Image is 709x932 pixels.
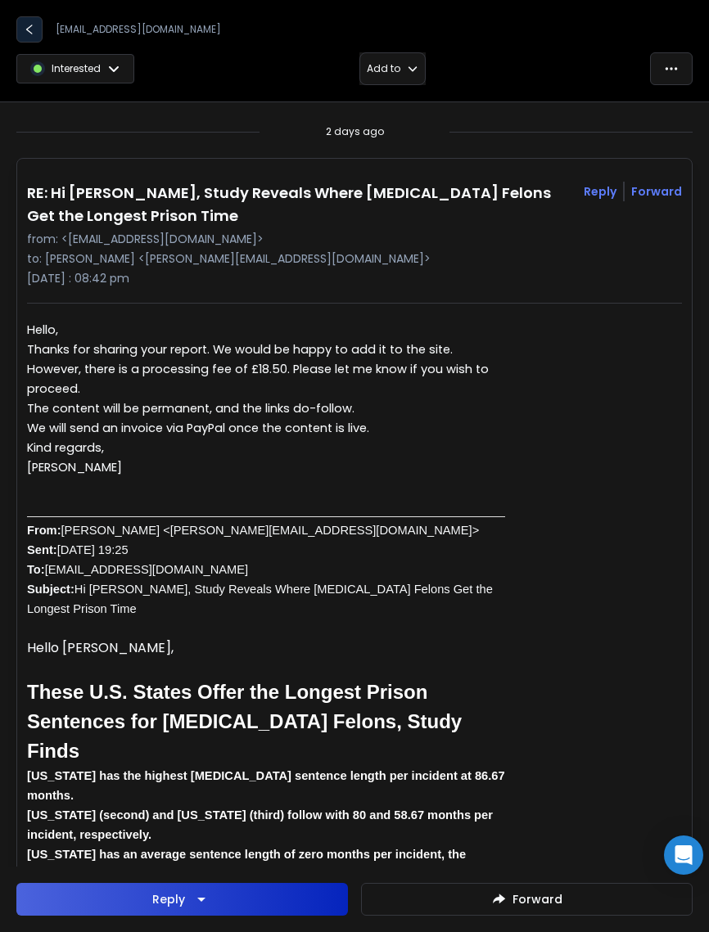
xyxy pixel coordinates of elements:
[367,62,400,75] p: Add to
[27,270,682,286] p: [DATE] : 08:42 pm
[16,52,134,85] button: Interested
[27,563,45,576] b: To:
[27,459,122,475] span: [PERSON_NAME]
[27,524,61,537] span: From:
[27,543,57,556] b: Sent:
[27,524,496,615] span: [PERSON_NAME] <[PERSON_NAME][EMAIL_ADDRESS][DOMAIN_NAME]> [DATE] 19:25 [EMAIL_ADDRESS][DOMAIN_NAM...
[664,835,703,875] div: Open Intercom Messenger
[27,583,75,596] b: Subject:
[27,250,682,267] p: to: [PERSON_NAME] <[PERSON_NAME][EMAIL_ADDRESS][DOMAIN_NAME]>
[27,420,369,436] span: We will send an invoice via PayPal once the content is live.
[16,883,348,916] button: Reply
[631,183,682,200] div: Forward
[27,322,58,338] span: Hello,
[27,231,682,247] p: from: <[EMAIL_ADDRESS][DOMAIN_NAME]>
[361,883,693,916] button: Forward
[27,341,492,397] span: Thanks for sharing your report. We would be happy to add it to the site. However, there is a proc...
[52,62,101,75] p: Interested
[27,400,354,416] span: The content will be permanent, and the links do-follow.
[27,848,469,880] span: [US_STATE] has an average sentence length of zero months per incident, the lowest among all the s...
[27,769,508,802] span: [US_STATE] has the highest [MEDICAL_DATA] sentence length per incident at 86.67 months.
[27,439,104,456] span: Kind regards,
[27,808,496,841] span: [US_STATE] (second) and [US_STATE] (third) follow with 80 and 58.67 months per incident, respecti...
[326,125,384,138] p: 2 days ago
[27,681,467,762] span: These U.S. States Offer the Longest Prison Sentences for [MEDICAL_DATA] Felons, Study Finds
[152,891,185,907] div: Reply
[27,182,574,227] h1: RE: Hi [PERSON_NAME], Study Reveals Where [MEDICAL_DATA] Felons Get the Longest Prison Time
[27,638,505,658] p: Hello [PERSON_NAME],
[584,183,616,200] button: Reply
